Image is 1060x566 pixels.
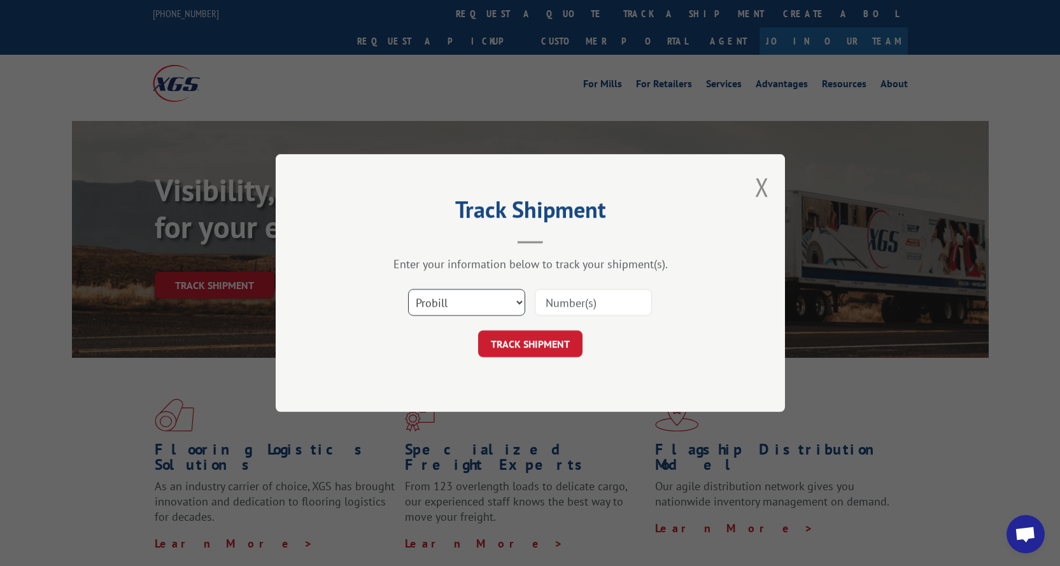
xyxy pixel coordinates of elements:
[339,201,721,225] h2: Track Shipment
[1007,515,1045,553] a: Open chat
[755,170,769,204] button: Close modal
[478,330,583,357] button: TRACK SHIPMENT
[535,289,652,316] input: Number(s)
[339,257,721,271] div: Enter your information below to track your shipment(s).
